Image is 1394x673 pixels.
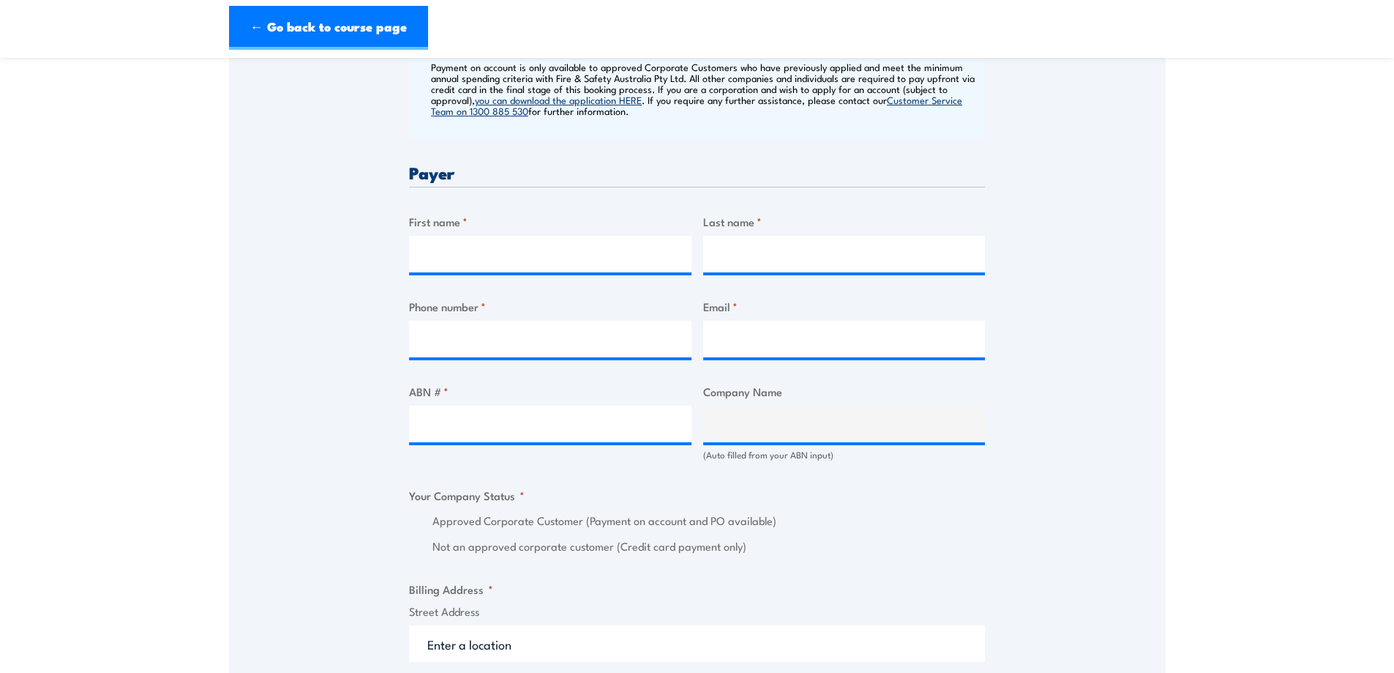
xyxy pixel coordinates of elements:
label: Approved Corporate Customer (Payment on account and PO available) [432,513,985,529]
p: Payment on account is only available to approved Corporate Customers who have previously applied ... [431,62,981,116]
label: Last name [703,213,986,230]
legend: Billing Address [409,581,493,598]
a: ← Go back to course page [229,6,428,50]
legend: Your Company Status [409,487,525,504]
label: ABN # [409,383,692,400]
div: (Auto filled from your ABN input) [703,448,986,462]
label: Street Address [409,603,985,620]
input: Enter a location [409,625,985,662]
label: Email [703,298,986,315]
label: First name [409,213,692,230]
label: Phone number [409,298,692,315]
h3: Payer [409,164,985,181]
a: you can download the application HERE [475,93,642,106]
a: Customer Service Team on 1300 885 530 [431,93,962,117]
label: Company Name [703,383,986,400]
label: Not an approved corporate customer (Credit card payment only) [432,538,985,555]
